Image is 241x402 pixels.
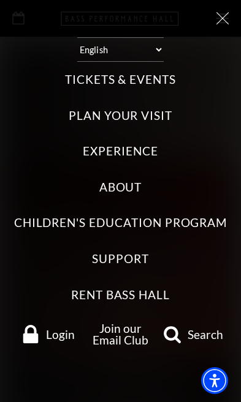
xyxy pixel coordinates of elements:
label: Tickets & Events [65,72,176,88]
label: Plan Your Visit [69,108,172,124]
span: Login [46,329,75,340]
a: search [158,325,229,343]
a: Login [12,325,83,343]
span: Search [188,329,223,340]
div: Accessibility Menu [201,367,228,394]
a: Join our Email Club [93,321,148,347]
select: Select: [77,37,164,62]
label: Rent Bass Hall [71,287,170,303]
label: About [99,179,142,196]
label: Children's Education Program [14,215,228,231]
label: Support [92,251,149,267]
label: Experience [83,143,158,160]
